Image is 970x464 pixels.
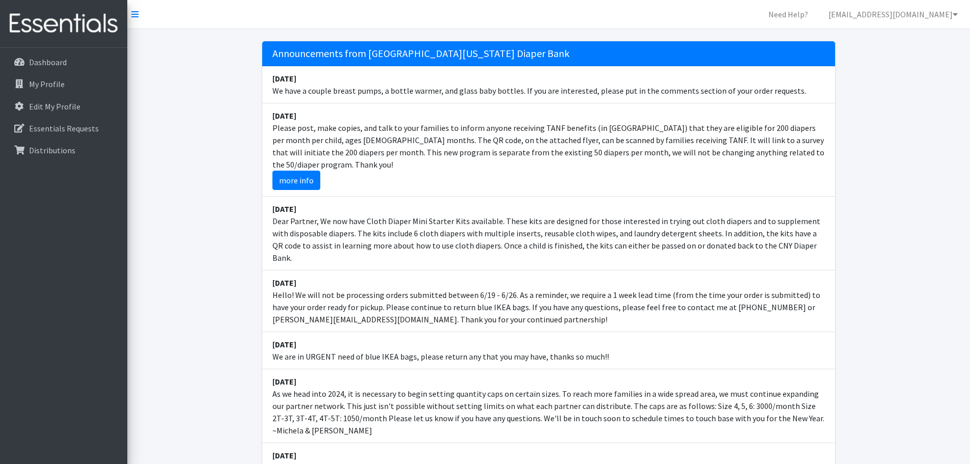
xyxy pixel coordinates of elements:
h5: Announcements from [GEOGRAPHIC_DATA][US_STATE] Diaper Bank [262,41,835,66]
strong: [DATE] [272,73,296,84]
a: Edit My Profile [4,96,123,117]
strong: [DATE] [272,339,296,349]
a: more info [272,171,320,190]
p: Distributions [29,145,75,155]
li: We are in URGENT need of blue IKEA bags, please return any that you may have, thanks so much!! [262,332,835,369]
a: Essentials Requests [4,118,123,139]
a: [EMAIL_ADDRESS][DOMAIN_NAME] [820,4,966,24]
a: My Profile [4,74,123,94]
strong: [DATE] [272,278,296,288]
li: Please post, make copies, and talk to your families to inform anyone receiving TANF benefits (in ... [262,103,835,197]
a: Need Help? [760,4,816,24]
strong: [DATE] [272,111,296,121]
p: Essentials Requests [29,123,99,133]
strong: [DATE] [272,204,296,214]
img: HumanEssentials [4,7,123,41]
li: As we head into 2024, it is necessary to begin setting quantity caps on certain sizes. To reach m... [262,369,835,443]
p: My Profile [29,79,65,89]
li: Dear Partner, We now have Cloth Diaper Mini Starter Kits available. These kits are designed for t... [262,197,835,270]
p: Dashboard [29,57,67,67]
li: We have a couple breast pumps, a bottle warmer, and glass baby bottles. If you are interested, pl... [262,66,835,103]
strong: [DATE] [272,450,296,460]
li: Hello! We will not be processing orders submitted between 6/19 - 6/26. As a reminder, we require ... [262,270,835,332]
strong: [DATE] [272,376,296,387]
a: Dashboard [4,52,123,72]
a: Distributions [4,140,123,160]
p: Edit My Profile [29,101,80,112]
